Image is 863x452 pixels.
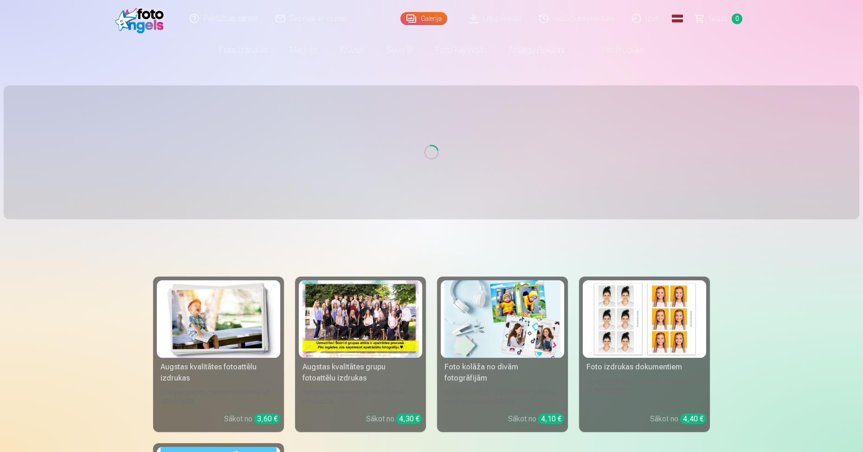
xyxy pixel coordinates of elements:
[709,13,728,24] span: Grozs
[295,277,426,432] a: Augstas kvalitātes grupu fotoattēlu izdrukasSpilgtas krāsas uz Fuji Film Crystal fotopapīraSākot ...
[579,277,710,432] a: Foto izdrukas dokumentiemFoto izdrukas dokumentiemUniversālas foto izdrukas dokumentiem (6 fotogr...
[299,387,422,406] div: Spilgtas krāsas uz Fuji Film Crystal fotopapīra
[586,280,702,358] img: Foto izdrukas dokumentiem
[732,13,742,24] span: 0
[583,362,706,373] div: Foto izdrukas dokumentiem
[254,413,280,424] div: 3,60 €
[115,4,168,33] img: /fa1
[538,413,564,424] div: 4,10 €
[375,37,425,63] a: Suvenīri
[396,413,422,424] div: 4,30 €
[575,37,655,63] a: Visi produkti
[441,362,564,384] div: Foto kolāža no divām fotogrāfijām
[444,280,560,358] img: Foto kolāža no divām fotogrāfijām
[400,12,447,25] a: Galerija
[680,413,706,424] div: 4,40 €
[437,277,568,432] a: Foto kolāža no divām fotogrāfijāmFoto kolāža no divām fotogrāfijām[DEMOGRAPHIC_DATA] neaizmirstam...
[208,37,279,63] a: Foto izdrukas
[508,413,564,425] div: Sākot no
[153,277,284,432] a: Augstas kvalitātes fotoattēlu izdrukasAugstas kvalitātes fotoattēlu izdrukas210 gsm papīrs, piesā...
[157,362,280,384] div: Augstas kvalitātes fotoattēlu izdrukas
[497,37,575,63] a: Atslēgu piekariņi
[425,37,497,63] a: Foto kalendāri
[299,362,422,384] div: Augstas kvalitātes grupu fotoattēlu izdrukas
[441,387,564,406] div: [DEMOGRAPHIC_DATA] neaizmirstami mirkļi vienā skaistā bildē
[650,413,706,425] div: Sākot no
[157,387,280,406] div: 210 gsm papīrs, piesātināta krāsa un detalizācija
[583,376,706,406] div: Universālas foto izdrukas dokumentiem (6 fotogrāfijas)
[161,241,702,258] h3: Foto izdrukas
[279,37,329,63] a: Magnēti
[224,413,280,425] div: Sākot no
[161,280,277,358] img: Augstas kvalitātes fotoattēlu izdrukas
[329,37,375,63] a: Krūzes
[366,413,422,425] div: Sākot no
